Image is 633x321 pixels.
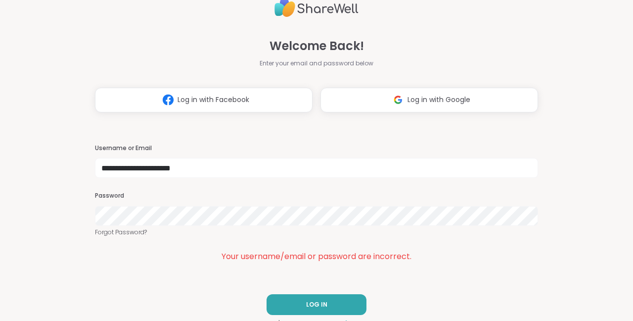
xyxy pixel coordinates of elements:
[260,59,373,68] span: Enter your email and password below
[320,88,538,112] button: Log in with Google
[95,144,538,153] h3: Username or Email
[95,251,538,263] div: Your username/email or password are incorrect.
[95,192,538,200] h3: Password
[270,37,364,55] span: Welcome Back!
[306,300,327,309] span: LOG IN
[407,95,470,105] span: Log in with Google
[267,294,366,315] button: LOG IN
[95,228,538,237] a: Forgot Password?
[159,91,178,109] img: ShareWell Logomark
[95,88,313,112] button: Log in with Facebook
[389,91,407,109] img: ShareWell Logomark
[178,95,249,105] span: Log in with Facebook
